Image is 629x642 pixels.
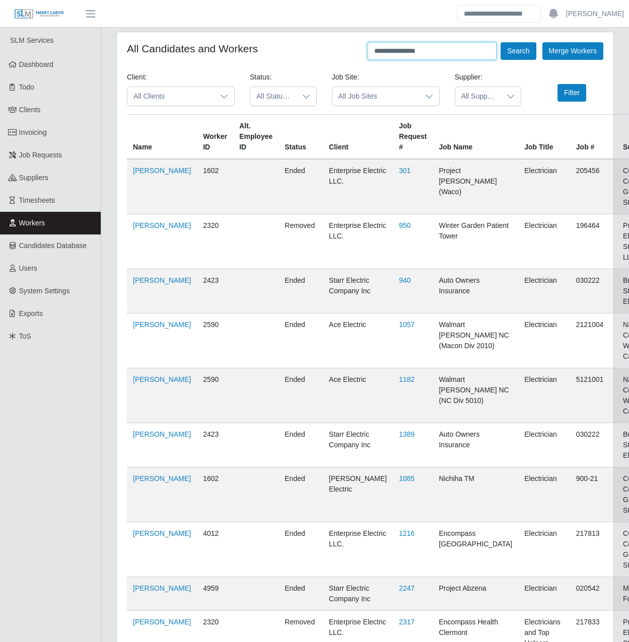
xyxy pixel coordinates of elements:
[399,375,414,383] a: 1182
[570,313,617,368] td: 2121004
[197,313,233,368] td: 2590
[197,577,233,611] td: 4959
[278,577,323,611] td: ended
[197,115,233,159] th: Worker ID
[133,167,191,175] a: [PERSON_NAME]
[518,423,570,467] td: Electrician
[518,368,570,423] td: Electrician
[433,269,518,313] td: Auto Owners Insurance
[197,467,233,522] td: 1602
[19,106,41,114] span: Clients
[323,368,393,423] td: Ace Electric
[566,9,624,19] a: [PERSON_NAME]
[19,174,48,182] span: Suppliers
[518,159,570,214] td: Electrician
[10,36,53,44] span: SLM Services
[433,368,518,423] td: Walmart [PERSON_NAME] NC (NC Div 5010)
[570,577,617,611] td: 020542
[19,264,38,272] span: Users
[127,72,147,83] label: Client:
[399,430,414,438] a: 1389
[133,375,191,383] a: [PERSON_NAME]
[127,87,214,106] span: All Clients
[133,618,191,626] a: [PERSON_NAME]
[19,242,87,250] span: Candidates Database
[570,467,617,522] td: 900-21
[197,269,233,313] td: 2423
[133,276,191,284] a: [PERSON_NAME]
[323,467,393,522] td: [PERSON_NAME] Electric
[278,115,323,159] th: Status
[433,423,518,467] td: Auto Owners Insurance
[278,522,323,577] td: ended
[19,196,55,204] span: Timesheets
[332,72,359,83] label: Job Site:
[570,522,617,577] td: 217813
[133,474,191,483] a: [PERSON_NAME]
[133,529,191,537] a: [PERSON_NAME]
[518,214,570,269] td: Electrician
[323,159,393,214] td: Enterprise Electric LLC.
[393,115,433,159] th: Job Request #
[433,214,518,269] td: Winter Garden Patient Tower
[570,159,617,214] td: 205456
[250,72,272,83] label: Status:
[197,159,233,214] td: 1602
[518,522,570,577] td: Electrician
[133,584,191,592] a: [PERSON_NAME]
[518,467,570,522] td: Electrician
[399,474,414,483] a: 1085
[133,320,191,329] a: [PERSON_NAME]
[278,313,323,368] td: ended
[399,529,414,537] a: 1216
[570,115,617,159] th: Job #
[323,269,393,313] td: Starr Electric Company Inc
[323,214,393,269] td: Enterprise Electric LLC.
[570,423,617,467] td: 030222
[433,522,518,577] td: Encompass [GEOGRAPHIC_DATA]
[542,42,603,60] button: Merge Workers
[518,115,570,159] th: Job Title
[133,430,191,438] a: [PERSON_NAME]
[323,115,393,159] th: Client
[399,276,410,284] a: 940
[557,84,586,102] button: Filter
[278,368,323,423] td: ended
[197,423,233,467] td: 2423
[399,320,414,329] a: 1057
[433,467,518,522] td: Nichiha TM
[433,159,518,214] td: Project [PERSON_NAME] (Waco)
[455,72,482,83] label: Supplier:
[278,159,323,214] td: ended
[127,115,197,159] th: Name
[433,577,518,611] td: Project Abzena
[518,577,570,611] td: Electrician
[501,42,536,60] button: Search
[570,269,617,313] td: 030222
[14,9,64,20] img: SLM Logo
[399,167,410,175] a: 301
[19,287,70,295] span: System Settings
[323,522,393,577] td: Enterprise Electric LLC.
[332,87,419,106] span: All Job Sites
[133,221,191,229] a: [PERSON_NAME]
[278,423,323,467] td: ended
[19,332,31,340] span: ToS
[323,577,393,611] td: Starr Electric Company Inc
[19,309,43,317] span: Exports
[457,5,541,23] input: Search
[19,151,62,159] span: Job Requests
[518,313,570,368] td: Electrician
[19,60,54,68] span: Dashboard
[233,115,278,159] th: Alt. Employee ID
[433,313,518,368] td: Walmart [PERSON_NAME] NC (Macon Div 2010)
[518,269,570,313] td: Electrician
[19,83,34,91] span: Todo
[323,423,393,467] td: Starr Electric Company Inc
[570,214,617,269] td: 196464
[278,269,323,313] td: ended
[197,214,233,269] td: 2320
[399,584,414,592] a: 2247
[455,87,501,106] span: All Suppliers
[197,522,233,577] td: 4012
